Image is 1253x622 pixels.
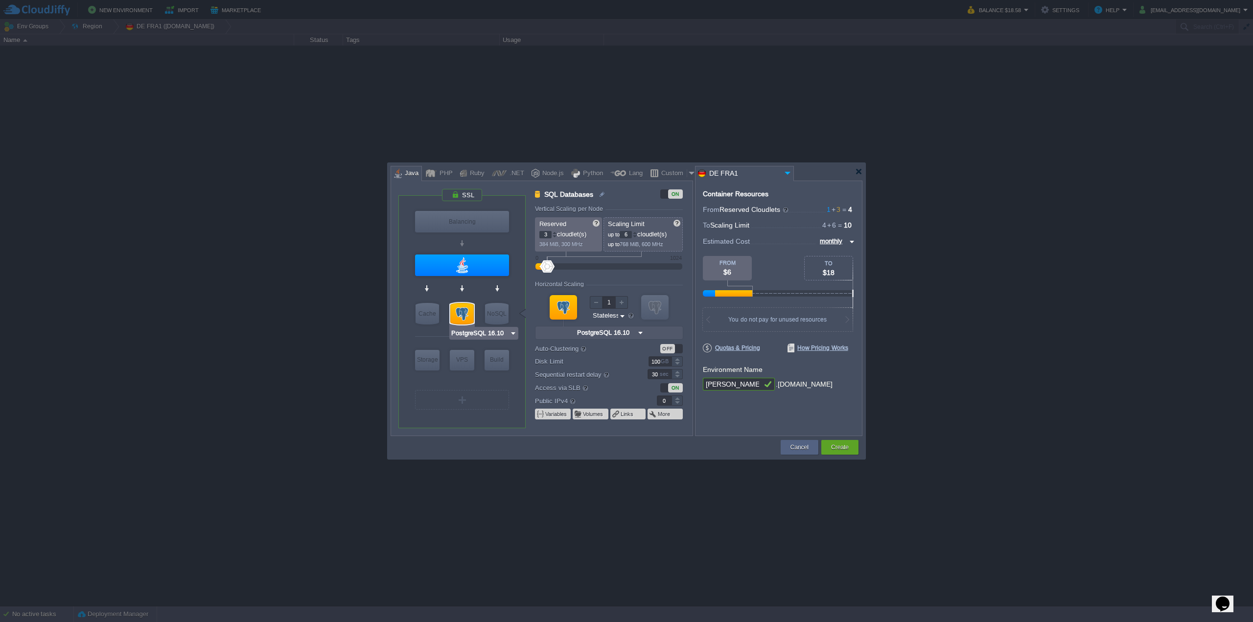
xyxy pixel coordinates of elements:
span: + [826,221,832,229]
span: 768 MiB, 600 MHz [620,241,663,247]
span: 4 [822,221,826,229]
label: Disk Limit [535,356,634,367]
div: Lang [626,166,643,181]
div: Python [580,166,603,181]
span: + [831,206,836,213]
button: Cancel [790,442,809,452]
span: up to [608,231,620,237]
div: .[DOMAIN_NAME] [776,378,833,391]
span: 384 MiB, 300 MHz [539,241,583,247]
div: .NET [507,166,524,181]
span: To [703,221,710,229]
div: 1024 [670,255,682,261]
span: 1 [827,206,831,213]
div: Create New Layer [415,390,509,410]
div: SQL Databases [450,303,474,324]
p: cloudlet(s) [539,228,599,238]
div: Build Node [485,350,509,370]
label: Public IPv4 [535,395,634,406]
span: $18 [823,269,835,276]
div: GB [661,357,671,366]
div: 0 [535,255,538,261]
div: OFF [660,344,675,353]
label: Auto-Clustering [535,343,634,354]
span: How Pricing Works [788,344,848,352]
div: Storage Containers [415,350,440,370]
div: Container Resources [703,190,768,198]
button: Volumes [583,410,604,418]
label: Environment Name [703,366,763,373]
div: Load Balancer [415,211,509,232]
label: Access via SLB [535,382,634,393]
button: Links [621,410,634,418]
button: More [658,410,671,418]
div: Custom [658,166,687,181]
span: 3 [831,206,840,213]
div: Node.js [539,166,564,181]
span: 6 [826,221,836,229]
span: Reserved [539,220,566,228]
div: PHP [437,166,453,181]
div: NoSQL Databases [485,303,509,324]
span: Reserved Cloudlets [719,206,789,213]
label: Sequential restart delay [535,369,634,380]
span: Scaling Limit [710,221,749,229]
span: 4 [848,206,852,213]
div: Ruby [467,166,485,181]
div: VPS [450,350,474,369]
div: Cache [416,303,439,324]
iframe: chat widget [1212,583,1243,612]
span: = [836,221,844,229]
span: Quotas & Pricing [703,344,760,352]
span: up to [608,241,620,247]
div: Vertical Scaling per Node [535,206,605,212]
div: Java [402,166,418,181]
span: 10 [844,221,852,229]
span: Estimated Cost [703,236,750,247]
div: Build [485,350,509,369]
div: ON [668,189,683,199]
div: FROM [703,260,752,266]
div: Storage [415,350,440,369]
div: TO [805,260,853,266]
div: Elastic VPS [450,350,474,370]
span: = [840,206,848,213]
div: Application Servers [415,254,509,276]
button: Create [831,442,849,452]
span: From [703,206,719,213]
span: Scaling Limit [608,220,645,228]
span: $6 [723,268,731,276]
p: cloudlet(s) [608,228,679,238]
button: Variables [545,410,568,418]
div: ON [668,383,683,392]
div: NoSQL [485,303,509,324]
div: sec [660,369,671,379]
div: Balancing [415,211,509,232]
div: Horizontal Scaling [535,281,586,288]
